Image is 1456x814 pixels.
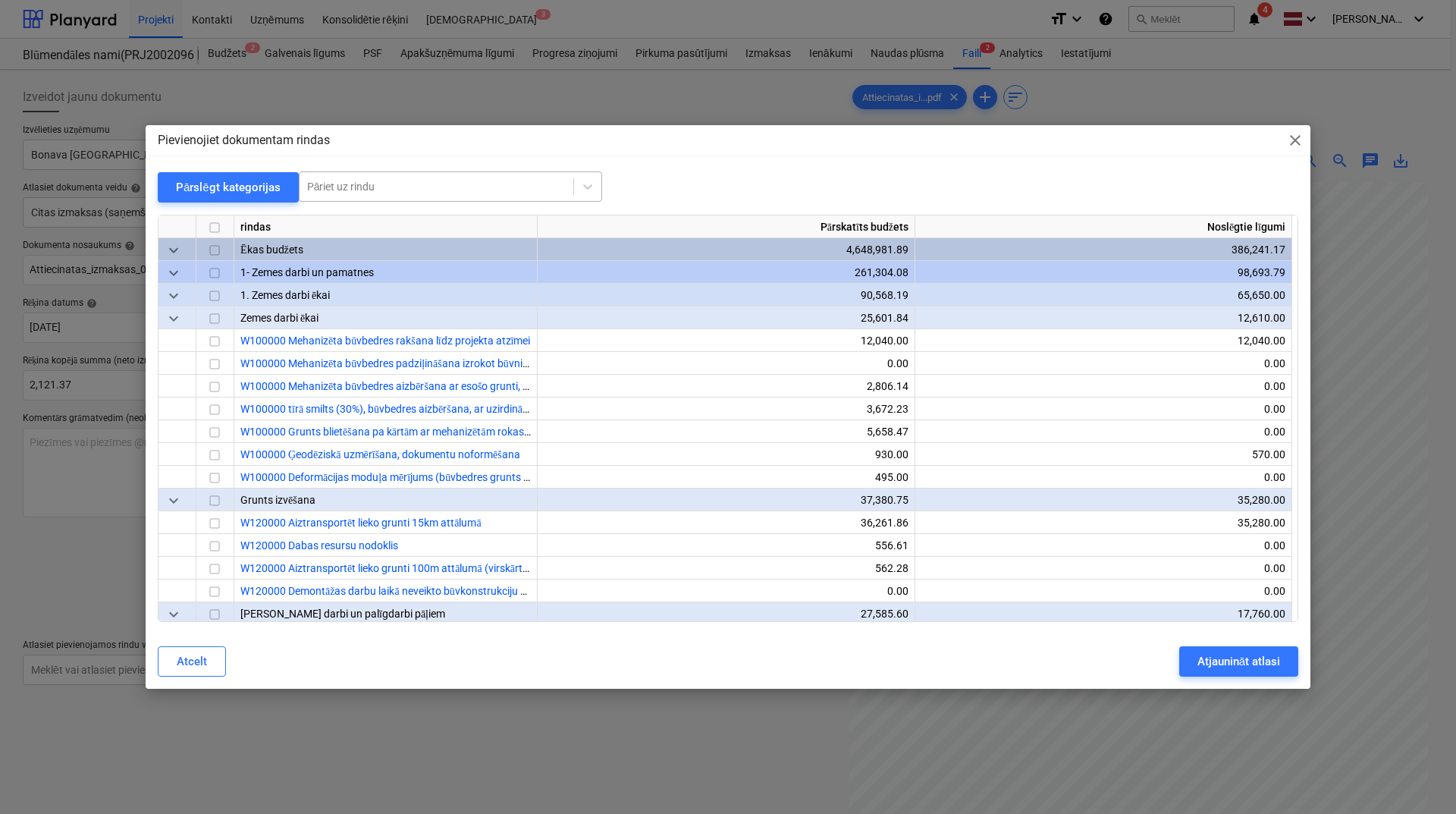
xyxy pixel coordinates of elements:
[165,492,183,510] span: keyboard_arrow_down
[544,443,908,466] div: 930.00
[240,517,482,529] a: W120000 Aiztransportēt lieko grunti 15km attālumā
[921,466,1285,489] div: 0.00
[921,420,1285,443] div: 0.00
[158,646,226,677] button: Atcelt
[165,264,183,282] span: keyboard_arrow_down
[921,557,1285,580] div: 0.00
[915,215,1292,238] div: Noslēgtie līgumi
[1286,131,1304,149] span: close
[921,329,1285,352] div: 12,040.00
[176,178,281,197] div: Pārslēgt kategorijas
[240,448,520,460] a: W100000 Ģeodēziskā uzmērīšana, dokumentu noformēšana
[1197,652,1280,671] div: Atjaunināt atlasi
[240,289,330,301] span: 1. Zemes darbi ēkai
[921,534,1285,557] div: 0.00
[240,403,578,415] a: W100000 tīrā smilts (30%), būvbedres aizbēršana, ar uzirdinākuma k=1.3
[544,398,908,420] div: 3,672.23
[240,471,576,483] a: W100000 Deformācijas moduļa mērījums (būvbedres grunts pretestība)
[544,602,908,625] div: 27,585.60
[165,605,183,624] span: keyboard_arrow_down
[921,443,1285,466] div: 570.00
[240,335,530,347] a: W100000 Mehanizēta būvbedres rakšana līdz projekta atzīmei
[240,244,303,256] span: Ēkas budžets
[544,580,908,602] div: 0.00
[544,511,908,534] div: 36,261.86
[177,652,207,671] div: Atcelt
[544,261,908,284] div: 261,304.08
[544,557,908,580] div: 562.28
[921,580,1285,602] div: 0.00
[921,375,1285,398] div: 0.00
[240,426,1018,438] a: W100000 Grunts blietēšana pa kārtām ar mehanizētām rokas blietēm pēc betonēšanas un hidroizolācij...
[921,511,1285,534] div: 35,280.00
[240,562,532,574] a: W120000 Aiztransportēt lieko grunti 100m attālumā (virskārta)
[921,398,1285,420] div: 0.00
[921,284,1285,306] div: 65,650.00
[921,261,1285,284] div: 98,693.79
[544,375,908,398] div: 2,806.14
[544,489,908,511] div: 37,380.75
[921,238,1285,261] div: 386,241.17
[921,489,1285,511] div: 35,280.00
[538,215,915,238] div: Pārskatīts budžets
[158,131,330,149] p: Pievienojiet dokumentam rindas
[240,608,445,620] span: Zemes darbi un palīgdarbi pāļiem
[921,602,1285,625] div: 17,760.00
[544,466,908,489] div: 495.00
[544,238,908,261] div: 4,648,981.89
[544,306,908,329] div: 25,601.84
[544,352,908,375] div: 0.00
[544,284,908,306] div: 90,568.19
[240,539,398,552] a: W120000 Dabas resursu nodoklis
[921,306,1285,329] div: 12,610.00
[240,266,374,278] span: 1- Zemes darbi un pamatnes
[544,420,908,443] div: 5,658.47
[1179,646,1298,677] button: Atjaunināt atlasi
[234,215,538,238] div: rindas
[921,352,1285,375] div: 0.00
[165,287,183,305] span: keyboard_arrow_down
[544,534,908,557] div: 556.61
[240,585,645,597] a: W120000 Demontāžas darbu laikā neveikto būvkonstrukciju un inženiertīklu demontāža
[1380,741,1456,814] iframe: Chat Widget
[240,357,777,369] a: W100000 Mehanizēta būvbedres padziļināšana izrokot būvniecībai nederīgo grunti un piebēršana ar s...
[165,310,183,328] span: keyboard_arrow_down
[240,312,318,324] span: Zemes darbi ēkai
[240,494,315,506] span: Grunts izvēšana
[158,172,299,203] button: Pārslēgt kategorijas
[240,380,974,392] a: W100000 Mehanizēta būvbedres aizbēršana ar esošo grunti, pēc betonēšanas un hidroizolācijas darbu...
[165,241,183,259] span: keyboard_arrow_down
[544,329,908,352] div: 12,040.00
